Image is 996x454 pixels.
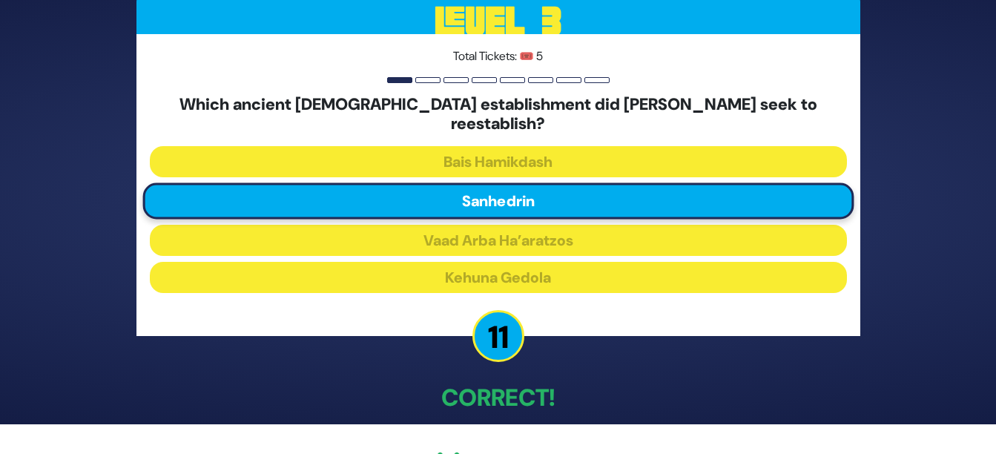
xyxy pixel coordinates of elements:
[150,262,847,293] button: Kehuna Gedola
[150,95,847,134] h5: Which ancient [DEMOGRAPHIC_DATA] establishment did [PERSON_NAME] seek to reestablish?
[136,380,860,415] p: Correct!
[472,310,524,362] p: 11
[150,225,847,256] button: Vaad Arba Ha’aratzos
[142,182,854,219] button: Sanhedrin
[150,146,847,177] button: Bais Hamikdash
[150,47,847,65] p: Total Tickets: 🎟️ 5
